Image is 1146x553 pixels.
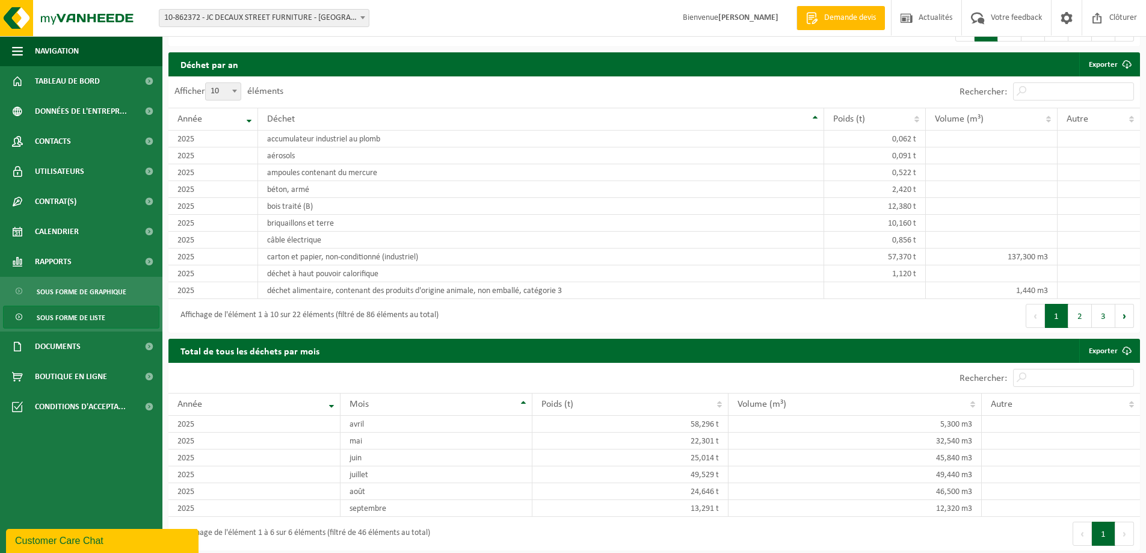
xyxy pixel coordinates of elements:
a: Sous forme de liste [3,306,159,329]
td: 1,120 t [824,265,926,282]
td: bois traité (B) [258,198,824,215]
td: 25,014 t [532,450,729,466]
td: déchet alimentaire, contenant des produits d'origine animale, non emballé, catégorie 3 [258,282,824,299]
td: 22,301 t [532,433,729,450]
td: 0,522 t [824,164,926,181]
td: 32,540 m3 [729,433,982,450]
label: Afficher éléments [174,87,283,96]
td: 2025 [168,433,340,450]
td: 10,160 t [824,215,926,232]
td: 45,840 m3 [729,450,982,466]
td: 0,856 t [824,232,926,249]
td: 2025 [168,416,340,433]
span: Rapports [35,247,72,277]
button: 2 [1068,304,1092,328]
span: Volume (m³) [738,400,786,409]
button: Next [1115,304,1134,328]
label: Rechercher: [960,374,1007,383]
span: Déchet [267,114,295,124]
td: accumulateur industriel au plomb [258,131,824,147]
td: 2025 [168,232,258,249]
iframe: chat widget [6,527,201,553]
td: avril [340,416,532,433]
button: Previous [1026,304,1045,328]
span: Navigation [35,36,79,66]
span: Année [177,114,202,124]
td: 2025 [168,198,258,215]
a: Exporter [1079,52,1139,76]
div: Affichage de l'élément 1 à 10 sur 22 éléments (filtré de 86 éléments au total) [174,305,439,327]
td: 12,380 t [824,198,926,215]
div: Affichage de l'élément 1 à 6 sur 6 éléments (filtré de 46 éléments au total) [174,523,430,545]
td: mai [340,433,532,450]
button: Next [1115,522,1134,546]
span: Documents [35,332,81,362]
span: Contacts [35,126,71,156]
span: Sous forme de liste [37,306,105,329]
span: Mois [350,400,369,409]
span: Autre [1067,114,1088,124]
span: Volume (m³) [935,114,984,124]
td: septembre [340,500,532,517]
td: 49,529 t [532,466,729,483]
td: briquaillons et terre [258,215,824,232]
td: 2,420 t [824,181,926,198]
td: 2025 [168,483,340,500]
button: 1 [1045,304,1068,328]
h2: Total de tous les déchets par mois [168,339,331,362]
td: 2025 [168,131,258,147]
td: 2025 [168,164,258,181]
td: 2025 [168,500,340,517]
td: aérosols [258,147,824,164]
td: 49,440 m3 [729,466,982,483]
span: Calendrier [35,217,79,247]
a: Exporter [1079,339,1139,363]
strong: [PERSON_NAME] [718,13,778,22]
button: 1 [1092,522,1115,546]
span: 10-862372 - JC DECAUX STREET FURNITURE - BRUXELLES [159,10,369,26]
td: 2025 [168,265,258,282]
td: 58,296 t [532,416,729,433]
td: 46,500 m3 [729,483,982,500]
button: 3 [1092,304,1115,328]
a: Sous forme de graphique [3,280,159,303]
span: Contrat(s) [35,187,76,217]
a: Demande devis [796,6,885,30]
td: ampoules contenant du mercure [258,164,824,181]
td: 0,091 t [824,147,926,164]
td: 137,300 m3 [926,249,1058,265]
td: 0,062 t [824,131,926,147]
td: 5,300 m3 [729,416,982,433]
td: 12,320 m3 [729,500,982,517]
span: Autre [991,400,1012,409]
td: câble électrique [258,232,824,249]
td: 2025 [168,215,258,232]
span: Poids (t) [541,400,573,409]
span: Année [177,400,202,409]
td: 2025 [168,249,258,265]
td: juillet [340,466,532,483]
td: 2025 [168,282,258,299]
td: 2025 [168,147,258,164]
label: Rechercher: [960,87,1007,97]
span: Données de l'entrepr... [35,96,127,126]
span: Sous forme de graphique [37,280,126,303]
span: Utilisateurs [35,156,84,187]
td: août [340,483,532,500]
span: 10 [206,83,241,100]
td: 24,646 t [532,483,729,500]
span: 10 [205,82,241,100]
td: 57,370 t [824,249,926,265]
h2: Déchet par an [168,52,250,76]
td: 2025 [168,181,258,198]
span: Tableau de bord [35,66,100,96]
span: Conditions d'accepta... [35,392,126,422]
td: béton, armé [258,181,824,198]
button: Previous [1073,522,1092,546]
span: 10-862372 - JC DECAUX STREET FURNITURE - BRUXELLES [159,9,369,27]
td: 13,291 t [532,500,729,517]
td: juin [340,450,532,466]
td: déchet à haut pouvoir calorifique [258,265,824,282]
span: Demande devis [821,12,879,24]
